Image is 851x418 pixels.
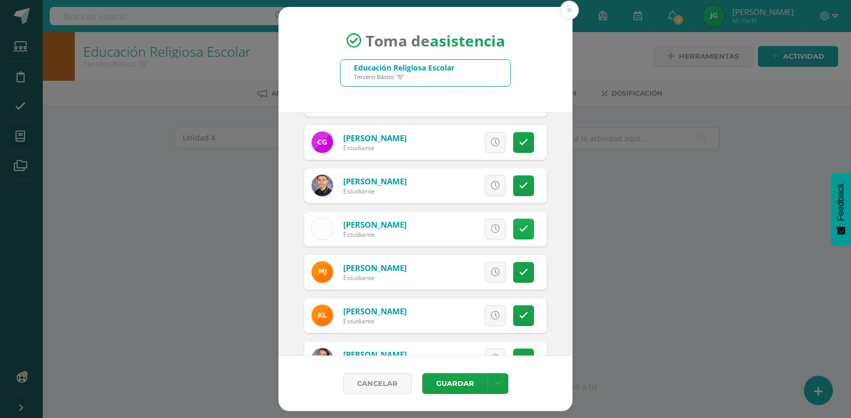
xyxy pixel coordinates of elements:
img: 73f4c68f8ea33d8748b036e6fc6c7e51.png [312,305,333,326]
div: Estudiante [343,273,407,282]
span: Toma de [366,30,505,51]
img: 588c983e01737563924b5fe37dbd22d3.png [312,348,333,369]
div: Estudiante [343,316,407,326]
a: [PERSON_NAME] [343,219,407,230]
span: Feedback [836,183,846,221]
strong: asistencia [430,30,505,51]
img: 8e23e0a559422e1d072b105ee84be7cc.png [312,218,333,239]
img: 3deb2e47ecc812463c09009b04c4ae04.png [312,131,333,153]
div: Educación Religiosa Escolar [354,63,454,73]
button: Feedback - Mostrar encuesta [831,173,851,245]
input: Busca un grado o sección aquí... [341,60,510,86]
button: Close (Esc) [560,1,579,20]
img: 8cc8e6c307be0fd99db962466f628298.png [312,175,333,196]
a: [PERSON_NAME] [343,133,407,143]
div: Estudiante [343,230,407,239]
div: Estudiante [343,187,407,196]
div: Estudiante [343,143,407,152]
a: [PERSON_NAME] [343,349,407,360]
div: Tercero Básico "B" [354,73,454,81]
a: [PERSON_NAME] [343,306,407,316]
img: 252f3630414749baa04ea46b731169da.png [312,261,333,283]
button: Guardar [422,373,488,394]
a: Cancelar [343,373,412,394]
a: [PERSON_NAME] [343,262,407,273]
a: [PERSON_NAME] [343,176,407,187]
